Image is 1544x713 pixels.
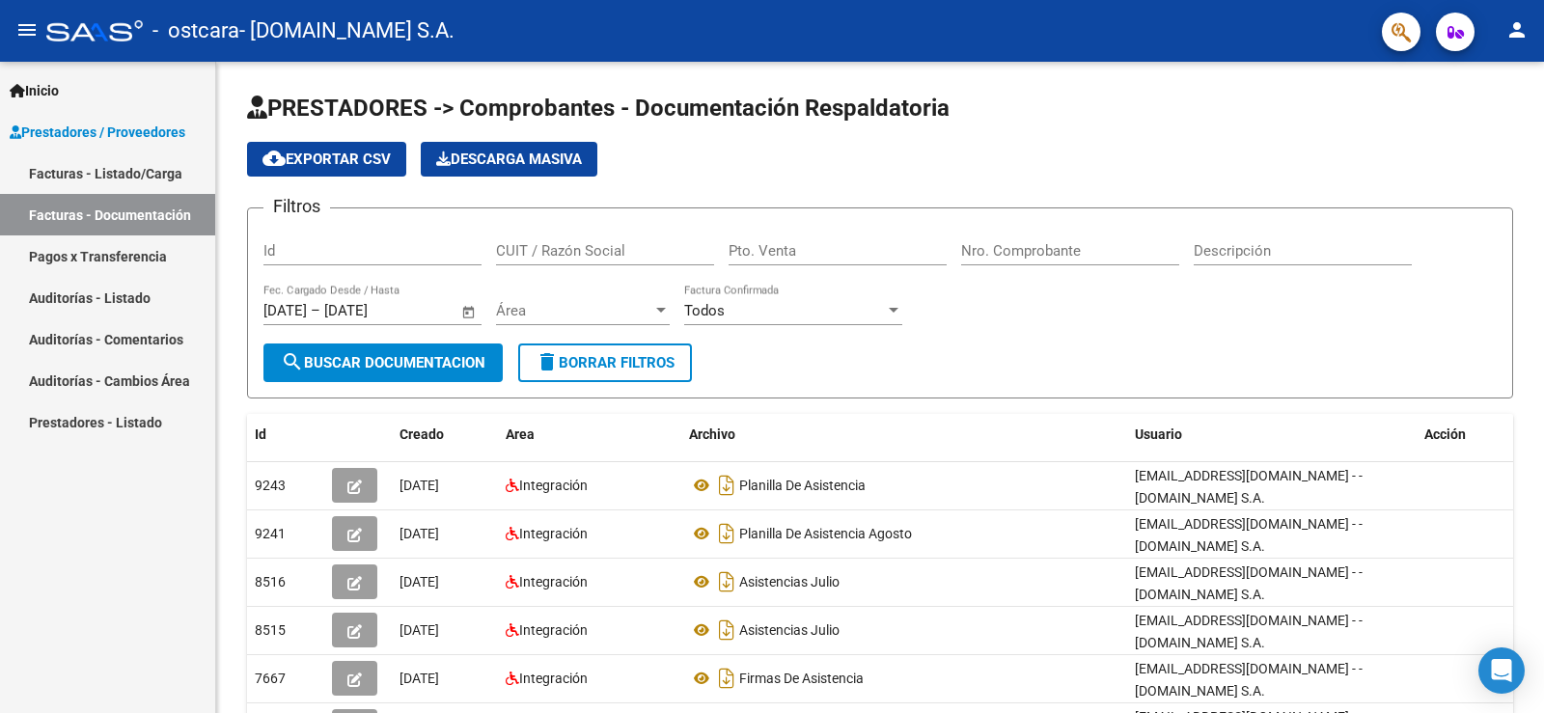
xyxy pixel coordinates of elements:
[400,574,439,590] span: [DATE]
[714,663,739,694] i: Descargar documento
[498,414,681,455] datatable-header-cell: Area
[400,622,439,638] span: [DATE]
[400,426,444,442] span: Creado
[392,414,498,455] datatable-header-cell: Creado
[714,615,739,645] i: Descargar documento
[536,350,559,373] mat-icon: delete
[400,478,439,493] span: [DATE]
[324,302,418,319] input: Fecha fin
[400,671,439,686] span: [DATE]
[496,302,652,319] span: Área
[10,122,185,143] span: Prestadores / Proveedores
[247,414,324,455] datatable-header-cell: Id
[1135,564,1363,602] span: [EMAIL_ADDRESS][DOMAIN_NAME] - - [DOMAIN_NAME] S.A.
[519,526,588,541] span: Integración
[458,301,481,323] button: Open calendar
[714,518,739,549] i: Descargar documento
[1424,426,1466,442] span: Acción
[714,470,739,501] i: Descargar documento
[1135,613,1363,650] span: [EMAIL_ADDRESS][DOMAIN_NAME] - - [DOMAIN_NAME] S.A.
[1505,18,1529,41] mat-icon: person
[239,10,455,52] span: - [DOMAIN_NAME] S.A.
[1135,468,1363,506] span: [EMAIL_ADDRESS][DOMAIN_NAME] - - [DOMAIN_NAME] S.A.
[536,354,675,371] span: Borrar Filtros
[311,302,320,319] span: –
[255,671,286,686] span: 7667
[247,142,406,177] button: Exportar CSV
[421,142,597,177] button: Descarga Masiva
[152,10,239,52] span: - ostcara
[739,478,866,493] span: Planilla De Asistencia
[262,151,391,168] span: Exportar CSV
[689,426,735,442] span: Archivo
[739,526,912,541] span: Planilla De Asistencia Agosto
[255,622,286,638] span: 8515
[519,622,588,638] span: Integración
[506,426,535,442] span: Area
[281,354,485,371] span: Buscar Documentacion
[255,478,286,493] span: 9243
[739,574,840,590] span: Asistencias Julio
[263,193,330,220] h3: Filtros
[739,622,840,638] span: Asistencias Julio
[263,343,503,382] button: Buscar Documentacion
[262,147,286,170] mat-icon: cloud_download
[519,671,588,686] span: Integración
[255,426,266,442] span: Id
[15,18,39,41] mat-icon: menu
[1135,661,1363,699] span: [EMAIL_ADDRESS][DOMAIN_NAME] - - [DOMAIN_NAME] S.A.
[1478,647,1525,694] div: Open Intercom Messenger
[519,478,588,493] span: Integración
[518,343,692,382] button: Borrar Filtros
[421,142,597,177] app-download-masive: Descarga masiva de comprobantes (adjuntos)
[1417,414,1513,455] datatable-header-cell: Acción
[684,302,725,319] span: Todos
[519,574,588,590] span: Integración
[263,302,307,319] input: Fecha inicio
[436,151,582,168] span: Descarga Masiva
[255,526,286,541] span: 9241
[400,526,439,541] span: [DATE]
[281,350,304,373] mat-icon: search
[255,574,286,590] span: 8516
[681,414,1127,455] datatable-header-cell: Archivo
[714,566,739,597] i: Descargar documento
[1135,516,1363,554] span: [EMAIL_ADDRESS][DOMAIN_NAME] - - [DOMAIN_NAME] S.A.
[739,671,864,686] span: Firmas De Asistencia
[1127,414,1417,455] datatable-header-cell: Usuario
[10,80,59,101] span: Inicio
[1135,426,1182,442] span: Usuario
[247,95,950,122] span: PRESTADORES -> Comprobantes - Documentación Respaldatoria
